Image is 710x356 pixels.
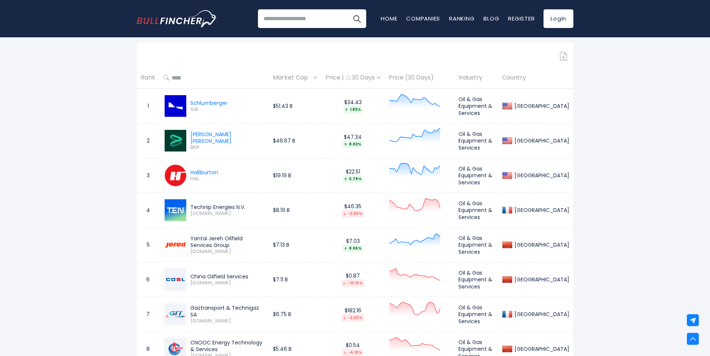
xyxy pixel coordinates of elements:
td: Oil & Gas Equipment & Services [454,228,498,262]
td: Oil & Gas Equipment & Services [454,297,498,332]
td: $7.11 B [269,262,321,297]
div: $182.16 [326,307,380,322]
a: Blog [483,15,499,22]
td: $51.43 B [269,89,321,124]
img: GTT.PA.png [165,303,186,325]
td: 4 [137,193,159,228]
td: Oil & Gas Equipment & Services [454,193,498,228]
div: 8.96% [343,244,363,252]
div: Halliburton [190,169,218,176]
div: 1.83% [343,106,362,113]
span: [DOMAIN_NAME] [190,249,265,255]
div: -3.99% [342,210,364,218]
span: [DOMAIN_NAME] [190,280,265,286]
td: 1 [137,89,159,124]
td: $8.19 B [269,193,321,228]
a: Login [544,9,573,28]
div: [PERSON_NAME] [PERSON_NAME] [190,131,265,144]
div: Technip Energies N.V. [190,204,265,210]
span: HAL [190,176,218,182]
div: $34.43 [326,99,380,113]
div: -3.00% [342,314,364,322]
div: [GEOGRAPHIC_DATA] [513,172,569,179]
div: Gaztransport & Technigaz SA [190,305,265,318]
span: [DOMAIN_NAME] [190,210,265,217]
img: 002353.SZ.png [165,234,186,256]
span: SLB [190,106,227,113]
td: 7 [137,297,159,332]
a: Home [381,15,397,22]
td: $19.19 B [269,158,321,193]
div: [GEOGRAPHIC_DATA] [513,241,569,248]
td: 5 [137,228,159,262]
td: 2 [137,124,159,158]
div: [GEOGRAPHIC_DATA] [513,346,569,352]
td: 3 [137,158,159,193]
div: [GEOGRAPHIC_DATA] [513,276,569,283]
img: SLB.png [165,95,186,117]
th: Industry [454,67,498,89]
td: $46.67 B [269,124,321,158]
a: Schlumberger SLB [164,94,227,118]
img: TE.PA.png [165,199,186,221]
div: [GEOGRAPHIC_DATA] [513,311,569,318]
td: 6 [137,262,159,297]
div: $22.51 [326,168,380,183]
td: $6.75 B [269,297,321,332]
div: [GEOGRAPHIC_DATA] [513,137,569,144]
a: Go to homepage [137,10,217,27]
td: Oil & Gas Equipment & Services [454,124,498,158]
button: Search [348,9,366,28]
div: $46.35 [326,203,380,218]
div: $47.34 [326,134,380,148]
a: [PERSON_NAME] [PERSON_NAME] BKR [164,129,265,153]
td: Oil & Gas Equipment & Services [454,89,498,124]
img: 2883.HK.png [165,269,186,290]
div: [GEOGRAPHIC_DATA] [513,207,569,213]
div: CNOOC Energy Technology & Services [190,339,265,353]
a: Halliburton HAL [164,163,218,187]
div: $0.87 [326,272,380,287]
div: [GEOGRAPHIC_DATA] [513,103,569,109]
div: Yantai Jereh Oilfield Services Group [190,235,265,249]
div: -10.15% [341,279,364,287]
td: Oil & Gas Equipment & Services [454,158,498,193]
div: Price | 30 Days [326,74,380,82]
span: Market Cap [273,72,312,84]
th: Country [498,67,573,89]
img: BKR.png [165,130,186,152]
span: BKR [190,144,265,151]
div: 8.93% [343,140,363,148]
a: Ranking [449,15,474,22]
div: 5.78% [343,175,363,183]
img: HAL.png [165,165,186,186]
th: Rank [137,67,159,89]
div: $7.03 [326,238,380,252]
img: Bullfincher logo [137,10,217,27]
a: Companies [406,15,440,22]
td: $7.13 B [269,228,321,262]
a: Register [508,15,535,22]
span: [DOMAIN_NAME] [190,318,265,324]
div: Schlumberger [190,100,227,106]
th: Price (30 Days) [384,67,454,89]
td: Oil & Gas Equipment & Services [454,262,498,297]
div: China Oilfield Services [190,273,265,280]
